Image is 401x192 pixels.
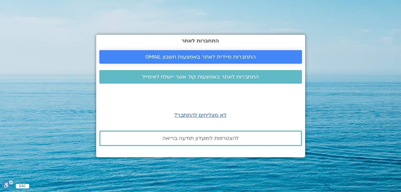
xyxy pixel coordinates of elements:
[145,54,256,60] span: התחברות מיידית לאתר באמצעות חשבון GMAIL
[175,112,227,119] a: לא מצליחים להתחבר?
[162,135,239,141] span: להצטרפות למועדון תודעה בריאה
[99,70,302,84] a: התחברות לאתר באמצעות קוד אשר יישלח לאימייל
[99,131,302,146] a: להצטרפות למועדון תודעה בריאה
[99,38,302,44] h2: התחברות לאתר
[142,74,259,80] span: התחברות לאתר באמצעות קוד אשר יישלח לאימייל
[99,50,302,64] a: התחברות מיידית לאתר באמצעות חשבון GMAIL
